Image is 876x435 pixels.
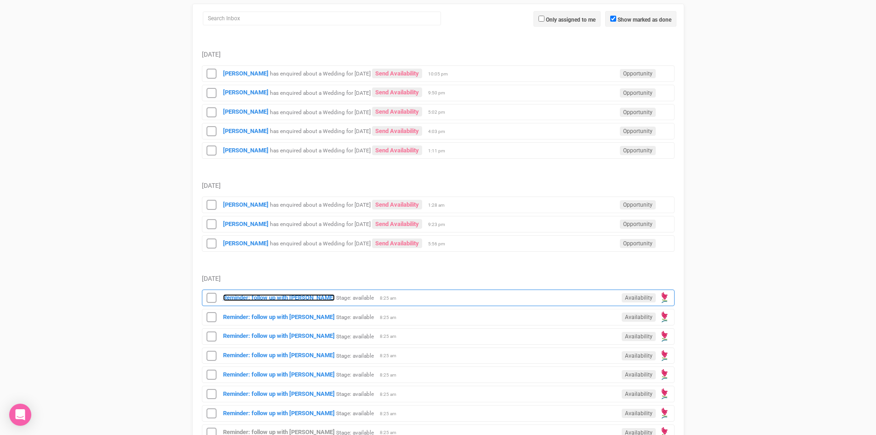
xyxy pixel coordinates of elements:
[380,295,403,302] span: 8:25 am
[372,200,422,209] a: Send Availability
[270,147,371,154] small: has enquired about a Wedding for [DATE]
[622,293,656,302] span: Availability
[9,404,31,426] div: Open Intercom Messenger
[270,202,371,208] small: has enquired about a Wedding for [DATE]
[428,71,451,77] span: 10:05 pm
[223,352,335,359] a: Reminder: follow up with [PERSON_NAME]
[336,352,374,359] small: Stage: available
[620,69,656,78] span: Opportunity
[620,239,656,248] span: Opportunity
[620,108,656,117] span: Opportunity
[622,351,656,360] span: Availability
[622,332,656,341] span: Availability
[223,371,335,378] a: Reminder: follow up with [PERSON_NAME]
[372,69,422,78] a: Send Availability
[428,202,451,209] span: 1:28 am
[223,201,269,208] a: [PERSON_NAME]
[202,275,675,282] h5: [DATE]
[428,90,451,96] span: 9:50 pm
[380,372,403,378] span: 8:25 am
[380,411,403,417] span: 8:25 am
[270,70,371,77] small: has enquired about a Wedding for [DATE]
[620,146,656,155] span: Opportunity
[372,238,422,248] a: Send Availability
[372,107,422,116] a: Send Availability
[658,330,671,343] img: open-uri20190322-4-14wp8y4
[202,182,675,189] h5: [DATE]
[270,221,371,227] small: has enquired about a Wedding for [DATE]
[622,409,656,418] span: Availability
[336,314,374,320] small: Stage: available
[428,241,451,247] span: 5:56 pm
[620,88,656,98] span: Opportunity
[270,89,371,96] small: has enquired about a Wedding for [DATE]
[372,219,422,229] a: Send Availability
[223,240,269,247] a: [PERSON_NAME]
[223,147,269,154] a: [PERSON_NAME]
[658,311,671,324] img: open-uri20190322-4-14wp8y4
[620,127,656,136] span: Opportunity
[336,295,374,301] small: Stage: available
[372,126,422,136] a: Send Availability
[380,391,403,398] span: 8:25 am
[428,148,451,154] span: 1:11 pm
[372,87,422,97] a: Send Availability
[620,220,656,229] span: Opportunity
[336,371,374,378] small: Stage: available
[622,389,656,399] span: Availability
[223,108,269,115] a: [PERSON_NAME]
[223,410,335,417] a: Reminder: follow up with [PERSON_NAME]
[223,390,335,397] a: Reminder: follow up with [PERSON_NAME]
[546,16,595,24] label: Only assigned to me
[658,407,671,420] img: open-uri20190322-4-14wp8y4
[223,313,335,320] a: Reminder: follow up with [PERSON_NAME]
[270,128,371,134] small: has enquired about a Wedding for [DATE]
[203,12,441,25] input: Search Inbox
[658,349,671,362] img: open-uri20190322-4-14wp8y4
[380,333,403,340] span: 8:25 am
[223,128,269,134] a: [PERSON_NAME]
[223,220,269,227] a: [PERSON_NAME]
[380,314,403,321] span: 8:25 am
[658,388,671,400] img: open-uri20190322-4-14wp8y4
[336,410,374,417] small: Stage: available
[620,200,656,209] span: Opportunity
[380,353,403,359] span: 8:25 am
[428,128,451,135] span: 4:03 pm
[223,70,269,77] a: [PERSON_NAME]
[372,145,422,155] a: Send Availability
[202,51,675,58] h5: [DATE]
[223,89,269,96] a: [PERSON_NAME]
[336,333,374,339] small: Stage: available
[428,221,451,228] span: 9:23 pm
[622,370,656,379] span: Availability
[223,332,335,339] a: Reminder: follow up with [PERSON_NAME]
[336,391,374,397] small: Stage: available
[270,240,371,247] small: has enquired about a Wedding for [DATE]
[658,291,671,304] img: open-uri20190322-4-14wp8y4
[223,294,335,301] a: Reminder: follow up with [PERSON_NAME]
[428,109,451,116] span: 5:02 pm
[658,368,671,381] img: open-uri20190322-4-14wp8y4
[622,313,656,322] span: Availability
[270,109,371,115] small: has enquired about a Wedding for [DATE]
[618,16,671,24] label: Show marked as done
